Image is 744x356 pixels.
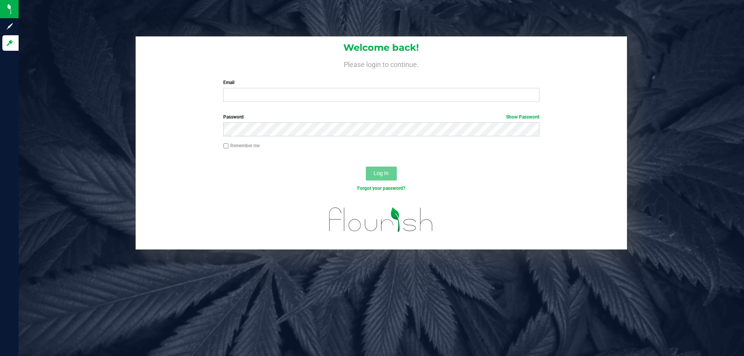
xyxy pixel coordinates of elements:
[223,142,260,149] label: Remember me
[136,43,627,53] h1: Welcome back!
[223,79,539,86] label: Email
[374,170,389,176] span: Log In
[506,114,539,120] a: Show Password
[6,22,14,30] inline-svg: Sign up
[223,143,229,149] input: Remember me
[366,167,397,181] button: Log In
[223,114,244,120] span: Password
[320,200,443,239] img: flourish_logo.svg
[136,59,627,68] h4: Please login to continue.
[357,186,405,191] a: Forgot your password?
[6,39,14,47] inline-svg: Log in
